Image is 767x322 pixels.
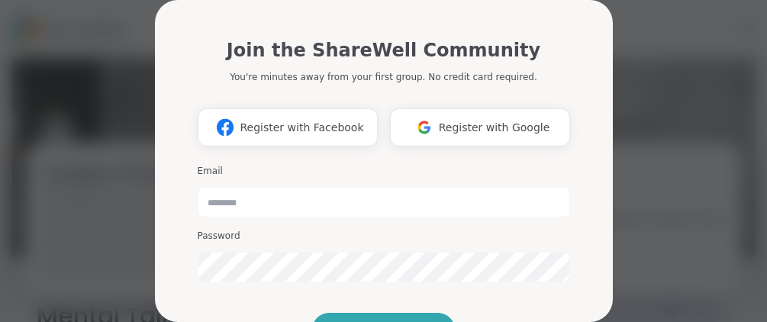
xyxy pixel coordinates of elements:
[240,120,363,136] span: Register with Facebook
[198,165,570,178] h3: Email
[198,230,570,243] h3: Password
[439,120,550,136] span: Register with Google
[198,108,378,147] button: Register with Facebook
[230,70,537,84] p: You're minutes away from your first group. No credit card required.
[227,37,540,64] h1: Join the ShareWell Community
[390,108,570,147] button: Register with Google
[211,113,240,141] img: ShareWell Logomark
[410,113,439,141] img: ShareWell Logomark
